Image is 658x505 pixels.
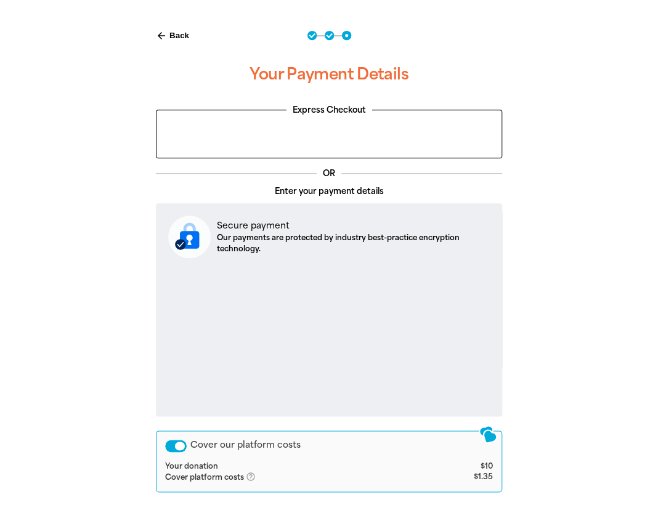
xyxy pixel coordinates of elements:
i: arrow_back [156,30,167,41]
p: Enter your payment details [156,185,502,198]
button: Navigate to step 1 of 3 to enter your donation amount [307,31,317,40]
h3: Your Payment Details [156,55,502,94]
iframe: Secure payment input frame [166,268,492,406]
p: Our payments are protected by industry best-practice encryption technology. [217,232,490,254]
i: help_outlined [246,472,266,482]
iframe: PayPal-paypal [163,116,495,150]
td: Your donation [165,462,436,472]
button: Back [151,25,194,46]
p: OR [317,168,341,180]
button: Navigate to step 2 of 3 to enter your details [325,31,334,40]
button: Navigate to step 3 of 3 to enter your payment details [342,31,351,40]
td: Cover platform costs [165,472,436,483]
p: Secure payment [217,219,490,232]
td: $1.35 [436,472,493,483]
legend: Express Checkout [286,104,372,116]
td: $10 [436,462,493,472]
button: Cover our platform costs [165,440,187,452]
